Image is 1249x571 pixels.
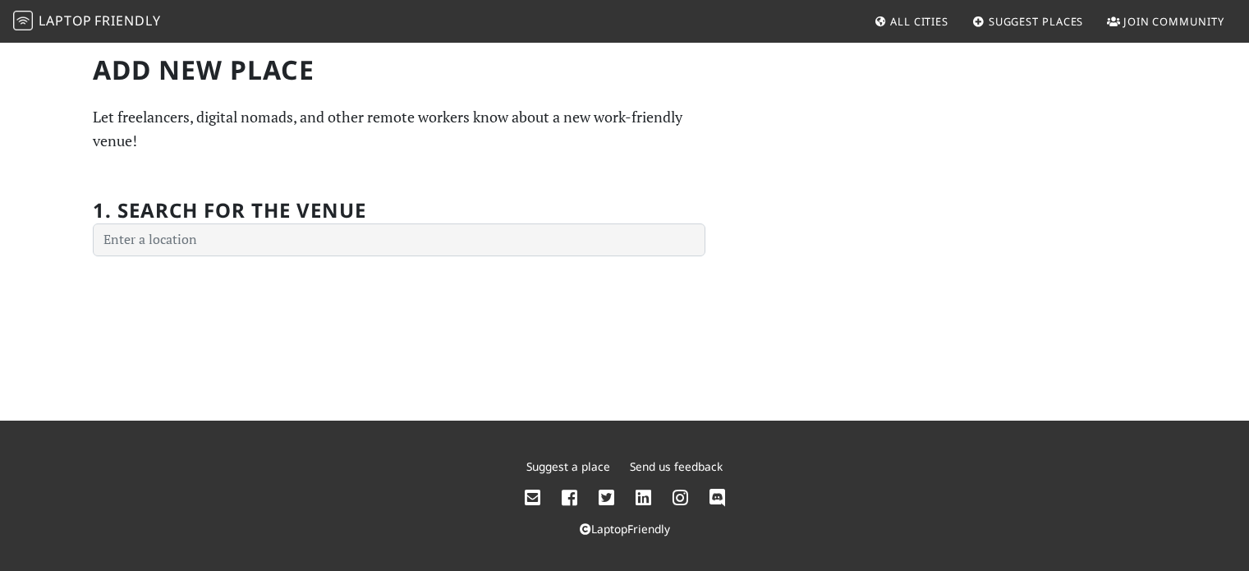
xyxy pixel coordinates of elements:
[13,11,33,30] img: LaptopFriendly
[966,7,1091,36] a: Suggest Places
[867,7,955,36] a: All Cities
[13,7,161,36] a: LaptopFriendly LaptopFriendly
[39,12,92,30] span: Laptop
[630,458,723,474] a: Send us feedback
[1123,14,1224,29] span: Join Community
[93,199,366,223] h2: 1. Search for the venue
[93,54,705,85] h1: Add new Place
[93,223,705,256] input: Enter a location
[989,14,1084,29] span: Suggest Places
[1100,7,1231,36] a: Join Community
[94,12,160,30] span: Friendly
[580,521,670,536] a: LaptopFriendly
[890,14,948,29] span: All Cities
[93,105,705,153] p: Let freelancers, digital nomads, and other remote workers know about a new work-friendly venue!
[526,458,610,474] a: Suggest a place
